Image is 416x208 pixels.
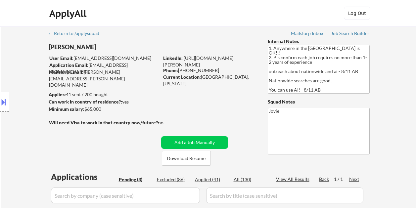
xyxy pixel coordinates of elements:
[51,173,116,181] div: Applications
[163,55,233,67] a: [URL][DOMAIN_NAME][PERSON_NAME]
[195,176,228,183] div: Applied (41)
[268,99,370,105] div: Squad Notes
[163,55,183,61] strong: LinkedIn:
[51,187,200,203] input: Search by company (case sensitive)
[158,119,177,126] div: no
[161,136,228,149] button: Add a Job Manually
[234,176,267,183] div: All (130)
[49,8,88,19] div: ApplyAll
[163,67,178,73] strong: Phone:
[331,31,370,36] div: Job Search Builder
[344,7,370,20] button: Log Out
[119,176,152,183] div: Pending (3)
[157,176,190,183] div: Excluded (86)
[291,31,324,36] div: Mailslurp Inbox
[48,31,106,36] div: ← Return to /applysquad
[163,74,201,80] strong: Current Location:
[48,31,106,37] a: ← Return to /applysquad
[334,176,349,183] div: 1 / 1
[206,187,363,203] input: Search by title (case sensitive)
[349,176,360,183] div: Next
[319,176,330,183] div: Back
[291,31,324,37] a: Mailslurp Inbox
[162,151,211,166] button: Download Resume
[268,38,370,45] div: Internal Notes
[163,67,257,74] div: [PHONE_NUMBER]
[331,31,370,37] a: Job Search Builder
[163,74,257,87] div: [GEOGRAPHIC_DATA], [US_STATE]
[276,176,311,183] div: View All Results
